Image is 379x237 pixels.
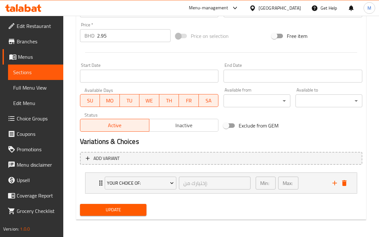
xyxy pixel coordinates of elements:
[283,179,293,187] p: Max:
[3,157,63,172] a: Menu disclaimer
[13,68,58,76] span: Sections
[3,18,63,34] a: Edit Restaurant
[239,122,278,129] span: Exclude from GEM
[80,94,100,107] button: SU
[80,204,147,216] button: Update
[3,203,63,219] a: Grocery Checklist
[142,96,157,105] span: WE
[105,177,176,189] button: Your Choice Of:
[80,137,362,146] h2: Variations & Choices
[201,96,216,105] span: SA
[120,94,140,107] button: TU
[3,126,63,142] a: Coupons
[102,96,117,105] span: MO
[3,172,63,188] a: Upsell
[100,94,120,107] button: MO
[17,130,58,138] span: Coupons
[17,38,58,45] span: Branches
[339,178,349,188] button: delete
[17,176,58,184] span: Upsell
[17,207,58,215] span: Grocery Checklist
[97,29,171,42] input: Please enter price
[17,115,58,122] span: Choice Groups
[162,96,177,105] span: TH
[3,225,19,233] span: Version:
[260,179,269,187] p: Min:
[84,32,94,39] p: BHD
[179,94,199,107] button: FR
[152,121,216,130] span: Inactive
[122,96,137,105] span: TU
[3,188,63,203] a: Coverage Report
[287,32,307,40] span: Free item
[85,206,142,214] span: Update
[181,96,196,105] span: FR
[8,95,63,111] a: Edit Menu
[80,152,362,165] button: Add variant
[159,94,179,107] button: TH
[259,4,301,12] div: [GEOGRAPHIC_DATA]
[8,65,63,80] a: Sections
[93,154,119,162] span: Add variant
[330,178,339,188] button: add
[83,96,97,105] span: SU
[85,173,357,193] div: Expand
[3,111,63,126] a: Choice Groups
[107,179,174,187] span: Your Choice Of:
[139,94,159,107] button: WE
[189,4,228,12] div: Menu-management
[80,170,362,196] li: Expand
[20,225,30,233] span: 1.0.0
[17,161,58,169] span: Menu disclaimer
[149,119,218,132] button: Inactive
[17,22,58,30] span: Edit Restaurant
[199,94,219,107] button: SA
[13,84,58,92] span: Full Menu View
[3,49,63,65] a: Menus
[3,34,63,49] a: Branches
[367,4,371,12] span: M
[224,94,290,107] div: ​
[18,53,58,61] span: Menus
[80,119,149,132] button: Active
[3,142,63,157] a: Promotions
[17,192,58,199] span: Coverage Report
[295,94,362,107] div: ​
[8,80,63,95] a: Full Menu View
[191,32,229,40] span: Price on selection
[13,99,58,107] span: Edit Menu
[83,121,147,130] span: Active
[17,145,58,153] span: Promotions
